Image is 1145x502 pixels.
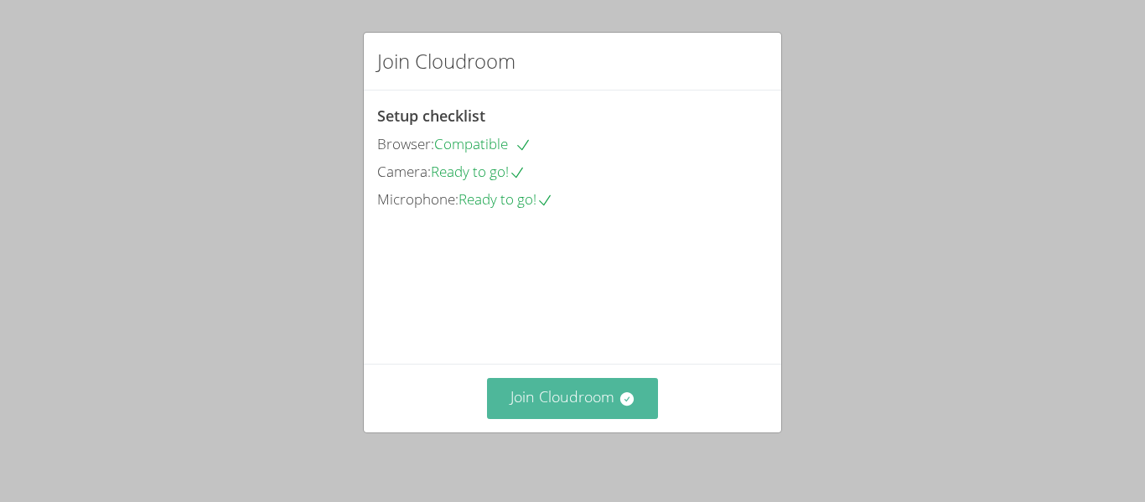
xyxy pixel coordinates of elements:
span: Ready to go! [459,189,553,209]
h2: Join Cloudroom [377,46,516,76]
button: Join Cloudroom [487,378,659,419]
span: Camera: [377,162,431,181]
span: Microphone: [377,189,459,209]
span: Ready to go! [431,162,526,181]
span: Compatible [434,134,531,153]
span: Setup checklist [377,106,485,126]
span: Browser: [377,134,434,153]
